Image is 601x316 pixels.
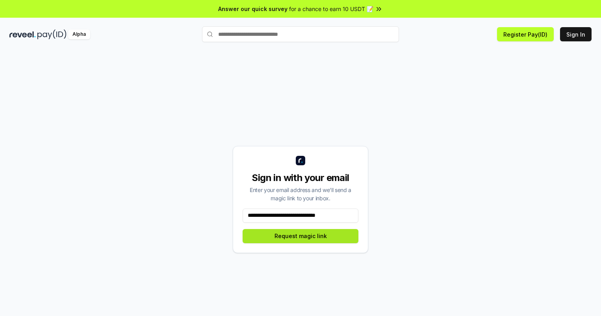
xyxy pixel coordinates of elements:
span: for a chance to earn 10 USDT 📝 [289,5,373,13]
button: Request magic link [243,229,358,243]
div: Alpha [68,30,90,39]
span: Answer our quick survey [218,5,288,13]
div: Enter your email address and we’ll send a magic link to your inbox. [243,186,358,202]
img: reveel_dark [9,30,36,39]
button: Sign In [560,27,592,41]
button: Register Pay(ID) [497,27,554,41]
img: logo_small [296,156,305,165]
div: Sign in with your email [243,172,358,184]
img: pay_id [37,30,67,39]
